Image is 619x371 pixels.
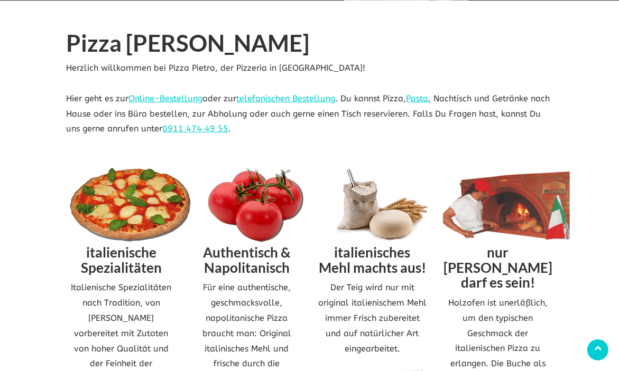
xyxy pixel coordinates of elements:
[59,30,561,137] div: Herzlich willkommen bei Pizza Pietro, der Pizzeria in [GEOGRAPHIC_DATA]! Hier geht es zur oder zu...
[318,280,428,356] p: Der Teig wird nur mit original italienischem Mehl immer Frisch zubereitet und auf natürlicher Art...
[318,168,445,242] img: Mehl
[406,93,429,103] a: Pasta
[163,123,229,134] a: 0911 474 49 55
[443,168,570,242] img: Pietro Holzofen
[237,93,336,103] a: telefonischen Bestellung
[318,242,428,280] h2: italienisches Mehl machts aus!
[192,242,302,280] h2: Authentisch & Napolitanisch
[67,30,553,61] h1: Pizza [PERSON_NAME]
[192,168,319,242] img: Tomaten
[443,242,553,296] h2: nur [PERSON_NAME] darf es sein!
[67,242,177,280] h2: italienische Spezialitäten
[129,93,203,103] a: Online-Bestellung
[67,168,193,242] img: Pizza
